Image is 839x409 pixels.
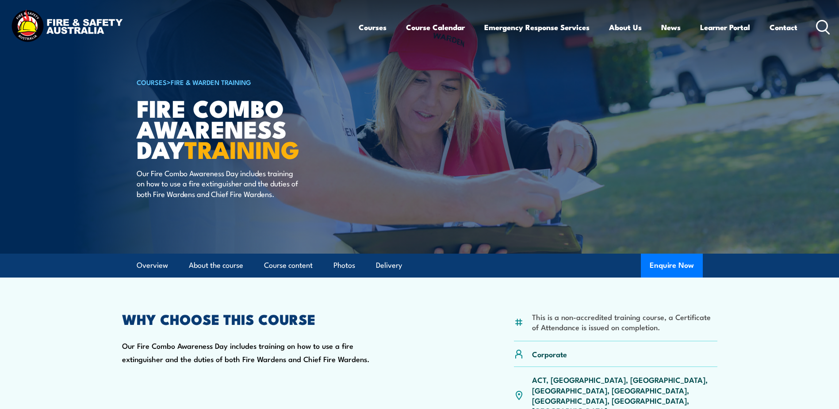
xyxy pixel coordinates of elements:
h2: WHY CHOOSE THIS COURSE [122,313,380,325]
a: Emergency Response Services [484,15,590,39]
strong: TRAINING [184,130,299,167]
h6: > [137,77,355,87]
a: Course Calendar [406,15,465,39]
a: About the course [189,254,243,277]
button: Enquire Now [641,254,703,278]
a: Delivery [376,254,402,277]
a: Learner Portal [700,15,750,39]
a: News [661,15,681,39]
h1: Fire Combo Awareness Day [137,97,355,159]
li: This is a non-accredited training course, a Certificate of Attendance is issued on completion. [532,312,717,332]
a: Overview [137,254,168,277]
a: Contact [770,15,797,39]
a: Course content [264,254,313,277]
p: Our Fire Combo Awareness Day includes training on how to use a fire extinguisher and the duties o... [137,168,298,199]
p: Corporate [532,349,567,359]
a: Photos [333,254,355,277]
a: Courses [359,15,387,39]
a: About Us [609,15,642,39]
a: Fire & Warden Training [171,77,251,87]
a: COURSES [137,77,167,87]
